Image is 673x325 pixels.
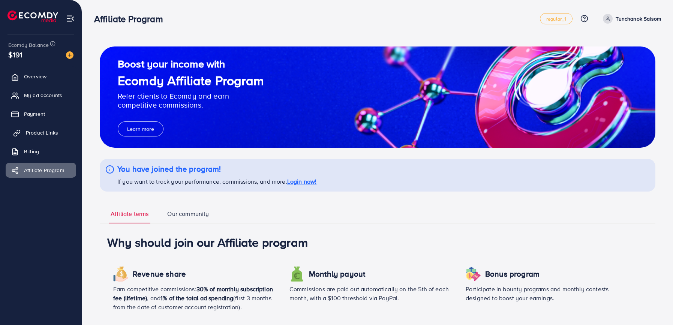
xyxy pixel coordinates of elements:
[6,163,76,178] a: Affiliate Program
[118,91,264,100] p: Refer clients to Ecomdy and earn
[24,91,62,99] span: My ad accounts
[6,88,76,103] a: My ad accounts
[289,285,454,303] p: Commissions are paid out automatically on the 5th of each month, with a $100 threshold via PayPal.
[6,125,76,140] a: Product Links
[26,129,58,136] span: Product Links
[113,285,277,312] p: Earn competitive commissions: (first 3 months from the date of customer account registration).
[24,110,45,118] span: Payment
[600,14,661,24] a: Tunchanok Saisom
[66,14,75,23] img: menu
[289,267,304,282] img: icon revenue share
[94,13,169,24] h3: Affiliate Program
[24,73,46,80] span: Overview
[6,69,76,84] a: Overview
[7,10,58,22] img: logo
[118,58,264,70] h2: Boost your income with
[616,14,661,23] p: Tunchanok Saisom
[118,73,264,88] h1: Ecomdy Affiliate Program
[113,267,128,282] img: icon revenue share
[8,49,23,60] span: $191
[117,177,316,186] p: If you want to track your performance, commissions, and more.
[117,165,316,174] h4: You have joined the program!
[118,100,264,109] p: competitive commissions.
[147,294,160,302] span: , and
[546,16,566,21] span: regular_1
[24,148,39,155] span: Billing
[540,13,573,24] a: regular_1
[485,270,540,279] h4: Bonus program
[109,210,150,223] a: Affiliate terms
[6,106,76,121] a: Payment
[287,177,317,186] a: Login now!
[107,235,648,249] h1: Why should join our Affiliate program
[66,51,73,59] img: image
[160,294,233,302] span: 1% of the total ad spending
[466,285,630,303] p: Participate in bounty programs and monthly contests designed to boost your earnings.
[100,46,655,148] img: guide
[133,270,186,279] h4: Revenue share
[24,166,64,174] span: Affiliate Program
[6,144,76,159] a: Billing
[113,285,273,302] span: 30% of monthly subscription fee (lifetime)
[165,210,211,223] a: Our community
[118,121,163,136] button: Learn more
[466,267,481,282] img: icon revenue share
[8,41,49,49] span: Ecomdy Balance
[641,291,667,319] iframe: Chat
[309,270,365,279] h4: Monthly payout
